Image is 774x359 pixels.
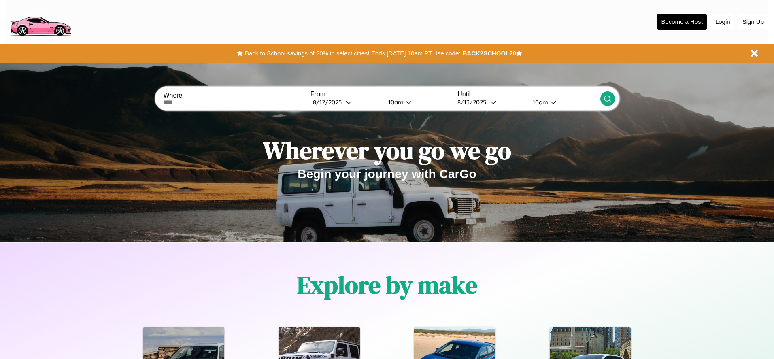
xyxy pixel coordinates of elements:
button: 10am [526,98,600,106]
button: 10am [382,98,453,106]
label: From [310,91,453,98]
h1: Explore by make [297,268,477,302]
label: Until [457,91,600,98]
div: 10am [384,98,406,106]
button: Sign Up [738,14,768,29]
b: BACK2SCHOOL20 [462,50,516,57]
button: Become a Host [657,14,707,30]
button: Back to School savings of 20% in select cities! Ends [DATE] 10am PT.Use code: [243,48,462,59]
div: 8 / 12 / 2025 [313,98,346,106]
img: logo [6,4,74,38]
button: 8/12/2025 [310,98,382,106]
label: Where [163,92,306,99]
div: 8 / 13 / 2025 [457,98,490,106]
button: Login [711,14,734,29]
div: 10am [529,98,550,106]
